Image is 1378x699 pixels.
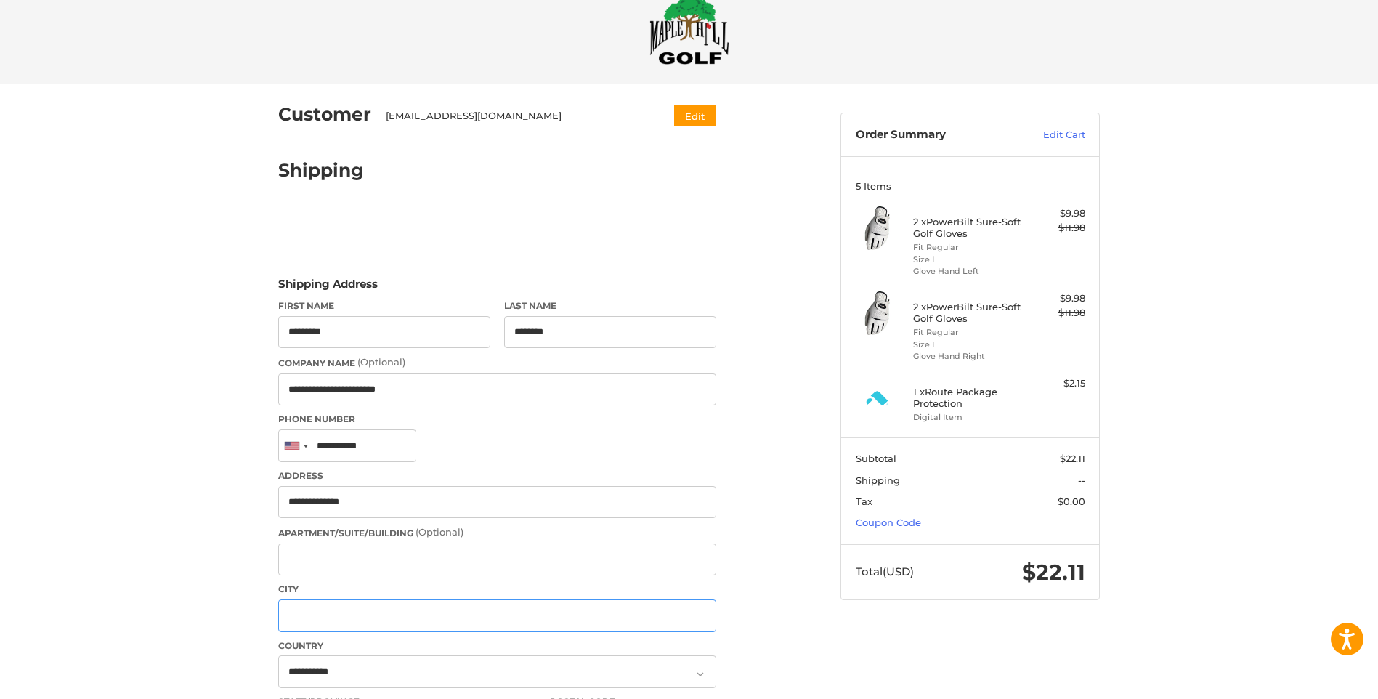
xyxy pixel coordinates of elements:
li: Fit Regular [913,326,1024,339]
span: $22.11 [1022,559,1085,586]
button: Edit [674,105,716,126]
legend: Shipping Address [278,276,378,299]
span: -- [1078,474,1085,486]
div: United States: +1 [279,430,312,461]
h3: 5 Items [856,180,1085,192]
span: $0.00 [1058,496,1085,507]
div: $9.98 [1028,291,1085,306]
li: Fit Regular [913,241,1024,254]
a: Edit Cart [1012,128,1085,142]
label: Address [278,469,716,482]
label: Company Name [278,355,716,370]
h4: 1 x Route Package Protection [913,386,1024,410]
small: (Optional) [416,526,463,538]
div: $2.15 [1028,376,1085,391]
div: $11.98 [1028,221,1085,235]
span: $22.11 [1060,453,1085,464]
label: Phone Number [278,413,716,426]
li: Glove Hand Right [913,350,1024,363]
li: Glove Hand Left [913,265,1024,278]
span: Total (USD) [856,565,914,578]
div: [EMAIL_ADDRESS][DOMAIN_NAME] [386,109,647,124]
small: (Optional) [357,356,405,368]
label: Country [278,639,716,652]
li: Size L [913,339,1024,351]
h4: 2 x PowerBilt Sure-Soft Golf Gloves [913,216,1024,240]
div: $9.98 [1028,206,1085,221]
label: Last Name [504,299,716,312]
label: City [278,583,716,596]
label: Apartment/Suite/Building [278,525,716,540]
span: Shipping [856,474,900,486]
a: Coupon Code [856,517,921,528]
span: Subtotal [856,453,896,464]
h3: Order Summary [856,128,1012,142]
li: Digital Item [913,411,1024,424]
h4: 2 x PowerBilt Sure-Soft Golf Gloves [913,301,1024,325]
h2: Shipping [278,159,364,182]
label: First Name [278,299,490,312]
h2: Customer [278,103,371,126]
div: $11.98 [1028,306,1085,320]
li: Size L [913,254,1024,266]
span: Tax [856,496,872,507]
